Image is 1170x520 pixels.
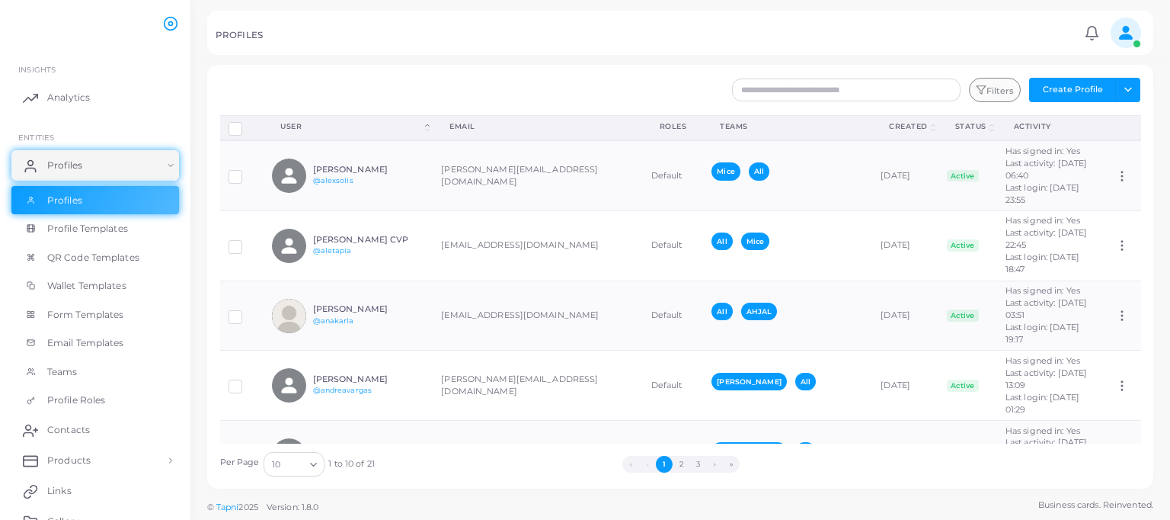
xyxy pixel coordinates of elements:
[1005,158,1087,181] span: Last activity: [DATE] 06:40
[749,162,769,180] span: All
[1005,227,1087,250] span: Last activity: [DATE] 22:45
[711,233,732,250] span: All
[1005,146,1080,156] span: Has signed in: Yes
[889,121,928,132] div: Created
[11,358,179,387] a: Teams
[47,159,82,172] span: Profiles
[1005,368,1087,390] span: Last activity: [DATE] 13:09
[279,375,299,396] svg: person fill
[11,415,179,445] a: Contacts
[313,176,353,185] a: @alexsolis
[375,456,988,473] ul: Pagination
[643,281,704,351] td: Default
[1005,322,1079,345] span: Last login: [DATE] 19:17
[11,150,179,181] a: Profiles
[706,456,723,473] button: Go to next page
[11,186,179,215] a: Profiles
[947,170,979,182] span: Active
[47,484,72,498] span: Links
[656,456,673,473] button: Go to page 1
[947,310,979,322] span: Active
[660,121,687,132] div: Roles
[433,421,643,491] td: [EMAIL_ADDRESS][DOMAIN_NAME]
[872,140,938,210] td: [DATE]
[872,281,938,351] td: [DATE]
[1005,182,1079,205] span: Last login: [DATE] 23:55
[1014,121,1091,132] div: activity
[216,30,263,40] h5: PROFILES
[47,194,82,207] span: Profiles
[11,243,179,272] a: QR Code Templates
[872,351,938,421] td: [DATE]
[643,210,704,281] td: Default
[1117,24,1135,42] svg: person fill
[947,380,979,392] span: Active
[1005,355,1080,366] span: Has signed in: Yes
[279,165,299,186] svg: person fill
[1038,499,1153,512] span: Business cards. Reinvented.
[47,222,128,236] span: Profile Templates
[955,121,986,132] div: Status
[238,501,257,514] span: 2025
[47,336,124,350] span: Email Templates
[272,299,306,333] img: avatar
[11,82,179,113] a: Analytics
[969,78,1021,102] button: Filters
[216,502,239,512] a: Tapni
[264,452,324,477] div: Search for option
[643,421,704,491] td: Default
[47,279,126,293] span: Wallet Templates
[433,281,643,351] td: [EMAIL_ADDRESS][DOMAIN_NAME]
[11,300,179,329] a: Form Templates
[1005,392,1079,415] span: Last login: [DATE] 01:29
[741,233,769,250] span: Mice
[272,457,280,473] span: 10
[280,121,422,132] div: User
[872,210,938,281] td: [DATE]
[720,121,855,132] div: Teams
[47,423,90,437] span: Contacts
[711,162,740,180] span: Mice
[11,386,179,415] a: Profile Roles
[313,246,352,255] a: @aletapia
[433,351,643,421] td: [PERSON_NAME][EMAIL_ADDRESS][DOMAIN_NAME]
[1005,252,1079,274] span: Last login: [DATE] 18:47
[795,373,816,390] span: All
[18,65,56,74] span: INSIGHTS
[711,373,786,390] span: [PERSON_NAME]
[433,210,643,281] td: [EMAIL_ADDRESS][DOMAIN_NAME]
[1005,437,1087,460] span: Last activity: [DATE] 21:49
[282,456,304,473] input: Search for option
[1005,215,1080,226] span: Has signed in: Yes
[279,236,299,256] svg: person fill
[313,374,425,384] h6: [PERSON_NAME]
[689,456,706,473] button: Go to page 3
[220,115,264,140] th: Row-selection
[795,442,816,460] span: All
[433,140,643,210] td: [PERSON_NAME][EMAIL_ADDRESS][DOMAIN_NAME]
[11,214,179,243] a: Profile Templates
[313,316,354,325] a: @anakarla
[207,501,318,514] span: ©
[47,91,90,104] span: Analytics
[47,454,91,467] span: Products
[1107,115,1140,140] th: Action
[11,329,179,358] a: Email Templates
[47,251,139,265] span: QR Code Templates
[11,271,179,300] a: Wallet Templates
[220,457,260,469] label: Per Page
[643,351,704,421] td: Default
[1005,425,1080,436] span: Has signed in: Yes
[673,456,689,473] button: Go to page 2
[313,235,425,245] h6: [PERSON_NAME] CVP
[328,458,374,470] span: 1 to 10 of 21
[47,308,124,322] span: Form Templates
[313,165,425,175] h6: [PERSON_NAME]
[449,121,626,132] div: Email
[643,140,704,210] td: Default
[18,133,54,142] span: ENTITIES
[711,303,732,320] span: All
[741,303,778,320] span: AHJAL
[11,445,179,476] a: Products
[947,239,979,252] span: Active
